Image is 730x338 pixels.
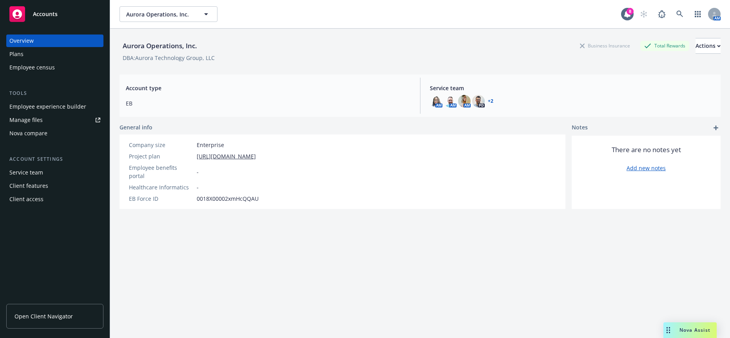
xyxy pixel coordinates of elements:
[126,99,411,107] span: EB
[129,164,194,180] div: Employee benefits portal
[129,194,194,203] div: EB Force ID
[6,180,103,192] a: Client features
[129,141,194,149] div: Company size
[197,152,256,160] a: [URL][DOMAIN_NAME]
[6,61,103,74] a: Employee census
[430,84,715,92] span: Service team
[120,41,200,51] div: Aurora Operations, Inc.
[696,38,721,53] div: Actions
[6,89,103,97] div: Tools
[679,327,710,333] span: Nova Assist
[9,180,48,192] div: Client features
[458,95,471,107] img: photo
[14,312,73,320] span: Open Client Navigator
[696,38,721,54] button: Actions
[6,48,103,60] a: Plans
[627,8,634,15] div: 8
[6,155,103,163] div: Account settings
[6,166,103,179] a: Service team
[672,6,688,22] a: Search
[654,6,670,22] a: Report a Bug
[9,48,24,60] div: Plans
[9,114,43,126] div: Manage files
[120,6,217,22] button: Aurora Operations, Inc.
[663,322,717,338] button: Nova Assist
[197,141,224,149] span: Enterprise
[9,193,43,205] div: Client access
[123,54,215,62] div: DBA: Aurora Technology Group, LLC
[430,95,442,107] img: photo
[9,100,86,113] div: Employee experience builder
[627,164,666,172] a: Add new notes
[6,100,103,113] a: Employee experience builder
[197,183,199,191] span: -
[129,183,194,191] div: Healthcare Informatics
[9,61,55,74] div: Employee census
[6,114,103,126] a: Manage files
[33,11,58,17] span: Accounts
[612,145,681,154] span: There are no notes yet
[197,194,259,203] span: 0018X00002xmHcQQAU
[690,6,706,22] a: Switch app
[711,123,721,133] a: add
[6,3,103,25] a: Accounts
[120,123,152,131] span: General info
[6,35,103,47] a: Overview
[6,127,103,140] a: Nova compare
[640,41,689,51] div: Total Rewards
[576,41,634,51] div: Business Insurance
[572,123,588,133] span: Notes
[197,168,199,176] span: -
[6,193,103,205] a: Client access
[444,95,456,107] img: photo
[472,95,485,107] img: photo
[126,84,411,92] span: Account type
[126,10,194,18] span: Aurora Operations, Inc.
[9,166,43,179] div: Service team
[9,35,34,47] div: Overview
[488,99,493,104] a: +2
[9,127,47,140] div: Nova compare
[663,322,673,338] div: Drag to move
[129,152,194,160] div: Project plan
[636,6,652,22] a: Start snowing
